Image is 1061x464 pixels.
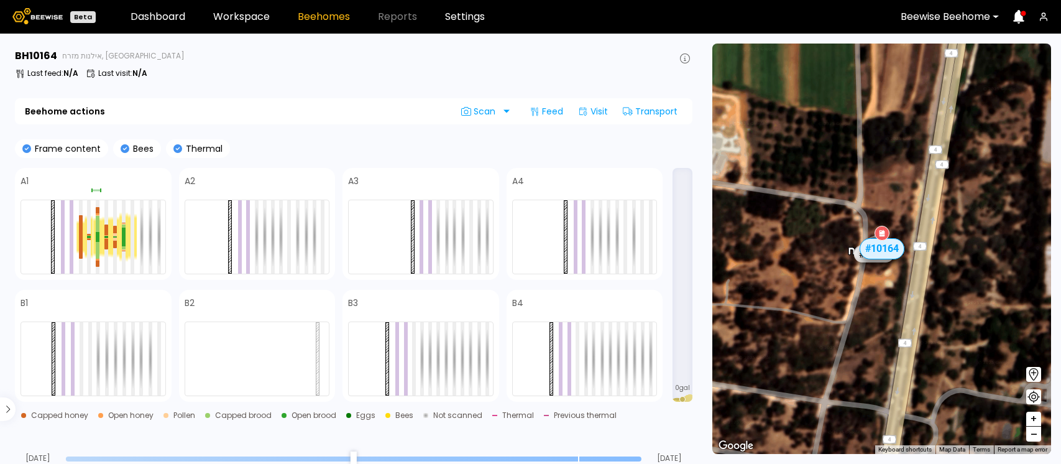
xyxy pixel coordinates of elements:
b: N/A [63,68,78,78]
a: Open this area in Google Maps (opens a new window) [715,438,756,454]
a: Dashboard [131,12,185,22]
h4: A3 [348,177,359,185]
button: Map Data [939,445,965,454]
span: + [1030,411,1037,427]
div: Visit [573,101,613,121]
div: Feed [525,101,568,121]
a: Beehomes [298,12,350,22]
b: Beehome actions [25,107,105,116]
div: Eggs [356,412,375,419]
p: Last visit : [98,70,147,77]
div: # 10164 [859,238,904,259]
a: Settings [445,12,485,22]
span: – [1031,427,1037,442]
div: Transport [618,101,682,121]
h4: B2 [185,299,195,307]
div: Capped brood [215,412,272,419]
span: 0 gal [675,385,690,391]
div: Pollen [173,412,195,419]
h4: B4 [512,299,523,307]
p: Thermal [182,144,223,153]
h4: B1 [21,299,28,307]
span: Scan [461,106,500,116]
p: Last feed : [27,70,78,77]
a: Workspace [213,12,270,22]
span: Reports [378,12,417,22]
div: אילנות מזרח [847,231,903,257]
div: Beta [70,11,96,23]
div: # 10059 [854,246,894,262]
p: Bees [129,144,154,153]
div: Thermal [502,412,534,419]
div: Not scanned [433,412,482,419]
div: Previous thermal [554,412,617,419]
a: Terms (opens in new tab) [973,446,990,453]
h4: A2 [185,177,195,185]
div: Open brood [292,412,336,419]
h4: A1 [21,177,29,185]
a: Report a map error [998,446,1047,453]
div: Open honey [108,412,154,419]
button: Keyboard shortcuts [878,445,932,454]
h4: A4 [512,177,524,185]
h3: BH 10164 [15,51,57,61]
p: Frame content [31,144,101,153]
img: Google [715,438,756,454]
img: Beewise logo [12,8,63,24]
span: אילנות מזרח, [GEOGRAPHIC_DATA] [62,52,185,60]
button: + [1026,412,1041,427]
span: [DATE] [646,455,692,462]
button: – [1026,427,1041,442]
div: Bees [395,412,413,419]
b: N/A [132,68,147,78]
div: Capped honey [31,412,88,419]
span: [DATE] [15,455,61,462]
h4: B3 [348,299,358,307]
